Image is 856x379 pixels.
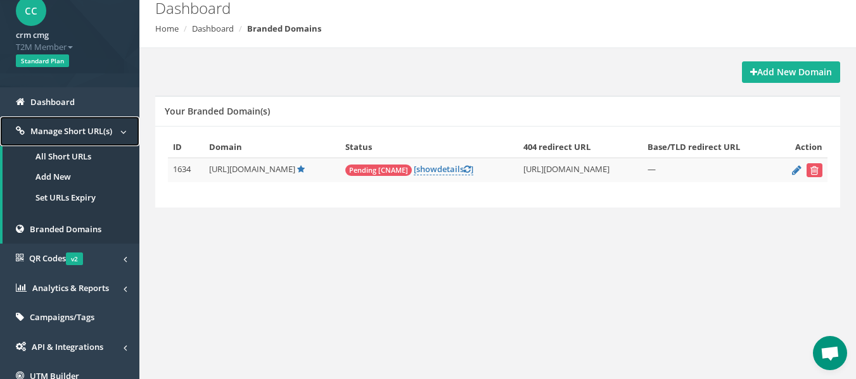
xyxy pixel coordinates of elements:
span: show [416,163,437,175]
a: Set URLs Expiry [3,187,139,208]
span: Analytics & Reports [32,282,109,294]
span: [URL][DOMAIN_NAME] [209,163,295,175]
span: Campaigns/Tags [30,311,94,323]
a: crm cmg T2M Member [16,26,124,53]
h5: Your Branded Domain(s) [165,106,270,116]
th: Base/TLD redirect URL [642,136,775,158]
th: Action [775,136,827,158]
span: Dashboard [30,96,75,108]
span: Standard Plan [16,54,69,67]
span: v2 [66,252,83,265]
a: [showdetails] [414,163,473,175]
th: Domain [204,136,340,158]
td: 1634 [168,158,204,183]
span: Manage Short URL(s) [30,125,112,137]
td: — [642,158,775,183]
div: Open chat [813,336,847,370]
span: QR Codes [29,252,83,264]
td: [URL][DOMAIN_NAME] [518,158,642,183]
strong: Add New Domain [750,66,832,78]
a: All Short URLs [3,146,139,167]
th: 404 redirect URL [518,136,642,158]
strong: crm cmg [16,29,49,40]
a: Dashboard [192,23,234,34]
th: ID [168,136,204,158]
span: Branded Domains [30,223,101,235]
span: T2M Member [16,41,124,53]
a: Default [297,163,305,175]
a: Add New [3,166,139,187]
span: API & Integrations [32,341,103,352]
th: Status [340,136,518,158]
strong: Branded Domains [247,23,321,34]
a: Add New Domain [742,61,840,83]
a: Home [155,23,179,34]
span: Pending [CNAME] [345,165,412,176]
